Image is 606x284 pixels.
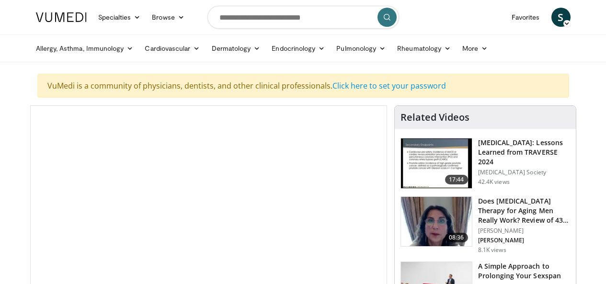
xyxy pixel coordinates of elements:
[478,227,570,235] p: [PERSON_NAME]
[478,178,510,186] p: 42.4K views
[478,169,570,176] p: [MEDICAL_DATA] Society
[506,8,546,27] a: Favorites
[401,138,472,188] img: 1317c62a-2f0d-4360-bee0-b1bff80fed3c.150x105_q85_crop-smart_upscale.jpg
[206,39,266,58] a: Dermatology
[92,8,147,27] a: Specialties
[266,39,331,58] a: Endocrinology
[445,175,468,184] span: 17:44
[478,138,570,167] h3: [MEDICAL_DATA]: Lessons Learned from TRAVERSE 2024
[400,138,570,189] a: 17:44 [MEDICAL_DATA]: Lessons Learned from TRAVERSE 2024 [MEDICAL_DATA] Society 42.4K views
[146,8,190,27] a: Browse
[207,6,399,29] input: Search topics, interventions
[551,8,571,27] a: S
[478,261,570,281] h3: A Simple Approach to Prolonging Your Sexspan
[445,233,468,242] span: 08:36
[457,39,493,58] a: More
[478,246,506,254] p: 8.1K views
[400,112,469,123] h4: Related Videos
[391,39,457,58] a: Rheumatology
[37,74,569,98] div: VuMedi is a community of physicians, dentists, and other clinical professionals.
[401,197,472,247] img: 4d4bce34-7cbb-4531-8d0c-5308a71d9d6c.150x105_q85_crop-smart_upscale.jpg
[478,237,570,244] p: [PERSON_NAME]
[30,39,139,58] a: Allergy, Asthma, Immunology
[478,196,570,225] h3: Does [MEDICAL_DATA] Therapy for Aging Men Really Work? Review of 43 St…
[36,12,87,22] img: VuMedi Logo
[331,39,391,58] a: Pulmonology
[332,80,446,91] a: Click here to set your password
[139,39,206,58] a: Cardiovascular
[400,196,570,254] a: 08:36 Does [MEDICAL_DATA] Therapy for Aging Men Really Work? Review of 43 St… [PERSON_NAME] [PERS...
